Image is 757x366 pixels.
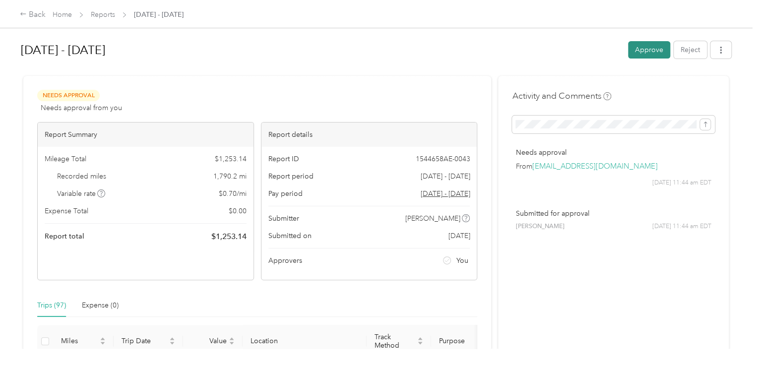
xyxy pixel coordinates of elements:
span: Report ID [268,154,299,164]
a: Reports [91,10,115,19]
span: 1544658AE-0043 [415,154,470,164]
th: Trip Date [114,325,183,358]
span: Track Method [375,333,415,350]
th: Miles [53,325,114,358]
h4: Activity and Comments [512,90,611,102]
span: Expense Total [45,206,88,216]
a: [EMAIL_ADDRESS][DOMAIN_NAME] [532,162,657,171]
span: caret-up [100,336,106,342]
p: Submitted for approval [515,208,711,219]
p: From [515,161,711,172]
span: [DATE] - [DATE] [420,171,470,182]
span: caret-up [169,336,175,342]
span: Submitted on [268,231,312,241]
span: caret-up [417,336,423,342]
span: Approvers [268,255,302,266]
div: Trips (97) [37,300,66,311]
div: Report Summary [38,122,253,147]
span: caret-up [229,336,235,342]
span: caret-down [100,340,106,346]
span: 1,790.2 mi [213,171,247,182]
span: Submitter [268,213,299,224]
th: Location [243,325,367,358]
span: Mileage Total [45,154,86,164]
span: $ 0.00 [229,206,247,216]
span: $ 1,253.14 [211,231,247,243]
span: Needs Approval [37,90,100,101]
button: Reject [674,41,707,59]
a: Home [53,10,72,19]
span: $ 1,253.14 [215,154,247,164]
span: Pay period [268,188,303,199]
span: Purpose [439,337,490,345]
span: You [456,255,468,266]
p: Needs approval [515,147,711,158]
iframe: Everlance-gr Chat Button Frame [701,310,757,366]
th: Value [183,325,243,358]
button: Approve [628,41,670,59]
span: [DATE] 11:44 am EDT [652,222,711,231]
div: Back [20,9,46,21]
span: Recorded miles [57,171,106,182]
span: caret-down [229,340,235,346]
span: Needs approval from you [41,103,122,113]
span: caret-down [417,340,423,346]
span: [PERSON_NAME] [405,213,460,224]
span: Go to pay period [420,188,470,199]
span: Trip Date [122,337,167,345]
span: Variable rate [57,188,106,199]
span: Value [191,337,227,345]
th: Track Method [367,325,431,358]
span: Report total [45,231,84,242]
span: [DATE] 11:44 am EDT [652,179,711,187]
span: $ 0.70 / mi [219,188,247,199]
div: Report details [261,122,477,147]
span: Report period [268,171,314,182]
span: caret-down [169,340,175,346]
span: [DATE] - [DATE] [134,9,184,20]
span: [DATE] [448,231,470,241]
h1: Sep 1 - 30, 2025 [21,38,621,62]
span: Miles [61,337,98,345]
div: Expense (0) [82,300,119,311]
span: [PERSON_NAME] [515,222,564,231]
th: Purpose [431,325,505,358]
